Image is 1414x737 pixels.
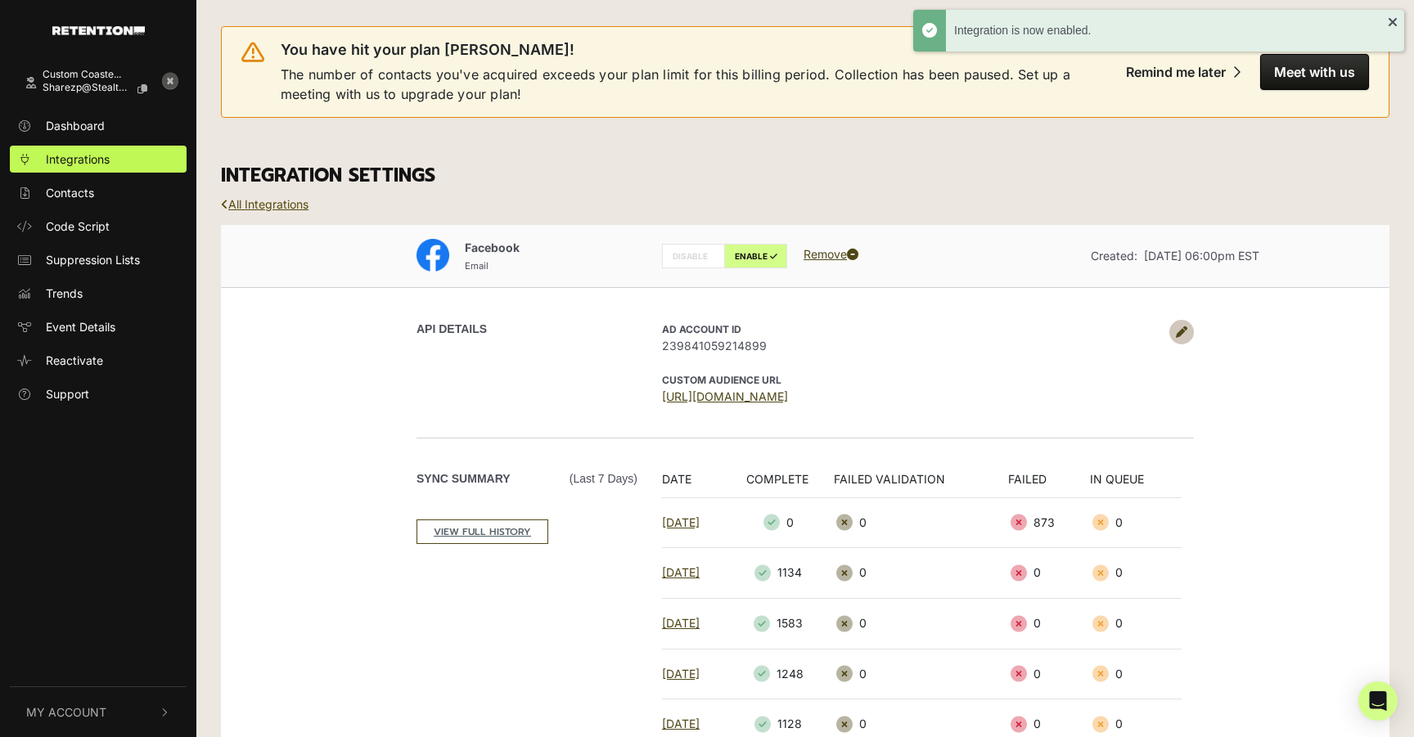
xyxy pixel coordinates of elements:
div: Custom Coaste... [43,69,160,80]
span: My Account [26,703,106,721]
span: 239841059214899 [662,337,1161,354]
span: Facebook [465,240,520,254]
td: 0 [834,649,1008,699]
label: API DETAILS [417,321,487,338]
strong: AD Account ID [662,323,741,335]
a: Suppression Lists [10,246,187,273]
a: [DATE] [662,667,700,681]
td: 0 [834,548,1008,599]
a: Contacts [10,179,187,206]
td: 873 [1008,497,1089,548]
td: 0 [1090,497,1182,548]
a: Dashboard [10,112,187,139]
label: DISABLE [662,244,725,268]
img: Retention.com [52,26,145,35]
small: Email [465,260,489,272]
img: Facebook [417,239,449,272]
span: Event Details [46,318,115,335]
th: IN QUEUE [1090,470,1182,498]
div: Integration is now enabled. [954,22,1388,39]
td: 1134 [731,548,835,599]
div: Open Intercom Messenger [1358,681,1398,721]
span: The number of contacts you've acquired exceeds your plan limit for this billing period. Collectio... [281,65,1099,104]
label: ENABLE [724,244,787,268]
td: 0 [834,598,1008,649]
label: Sync Summary [417,470,637,488]
span: Suppression Lists [46,251,140,268]
a: Custom Coaste... sharezp@stealthmo... [10,61,154,106]
span: You have hit your plan [PERSON_NAME]! [281,40,574,60]
a: Support [10,380,187,407]
a: [DATE] [662,717,700,730]
span: [DATE] 06:00pm EST [1144,249,1259,263]
td: 1583 [731,598,835,649]
th: COMPLETE [731,470,835,498]
td: 0 [1008,548,1089,599]
td: 0 [731,497,835,548]
a: [DATE] [662,616,700,630]
a: Reactivate [10,347,187,374]
h3: INTEGRATION SETTINGS [221,164,1389,187]
span: Integrations [46,151,110,168]
div: Remind me later [1126,64,1226,80]
a: [URL][DOMAIN_NAME] [662,389,788,403]
th: DATE [662,470,731,498]
td: 0 [834,497,1008,548]
span: Reactivate [46,352,103,369]
span: Trends [46,285,83,302]
button: My Account [10,687,187,737]
th: FAILED VALIDATION [834,470,1008,498]
span: Contacts [46,184,94,201]
th: FAILED [1008,470,1089,498]
a: VIEW FULL HISTORY [417,519,548,544]
td: 0 [1008,598,1089,649]
span: Dashboard [46,117,105,134]
button: Remind me later [1113,54,1254,90]
a: [DATE] [662,515,700,529]
span: sharezp@stealthmo... [43,82,132,93]
a: Trends [10,280,187,307]
a: Remove [804,247,858,261]
a: All Integrations [221,197,308,211]
a: [DATE] [662,565,700,579]
span: (Last 7 days) [570,470,637,488]
td: 0 [1090,649,1182,699]
strong: CUSTOM AUDIENCE URL [662,374,781,386]
span: Code Script [46,218,110,235]
a: Event Details [10,313,187,340]
td: 0 [1090,548,1182,599]
a: Integrations [10,146,187,173]
td: 1248 [731,649,835,699]
button: Meet with us [1260,54,1369,90]
td: 0 [1090,598,1182,649]
span: Support [46,385,89,402]
a: Code Script [10,213,187,240]
span: Created: [1091,249,1137,263]
td: 0 [1008,649,1089,699]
